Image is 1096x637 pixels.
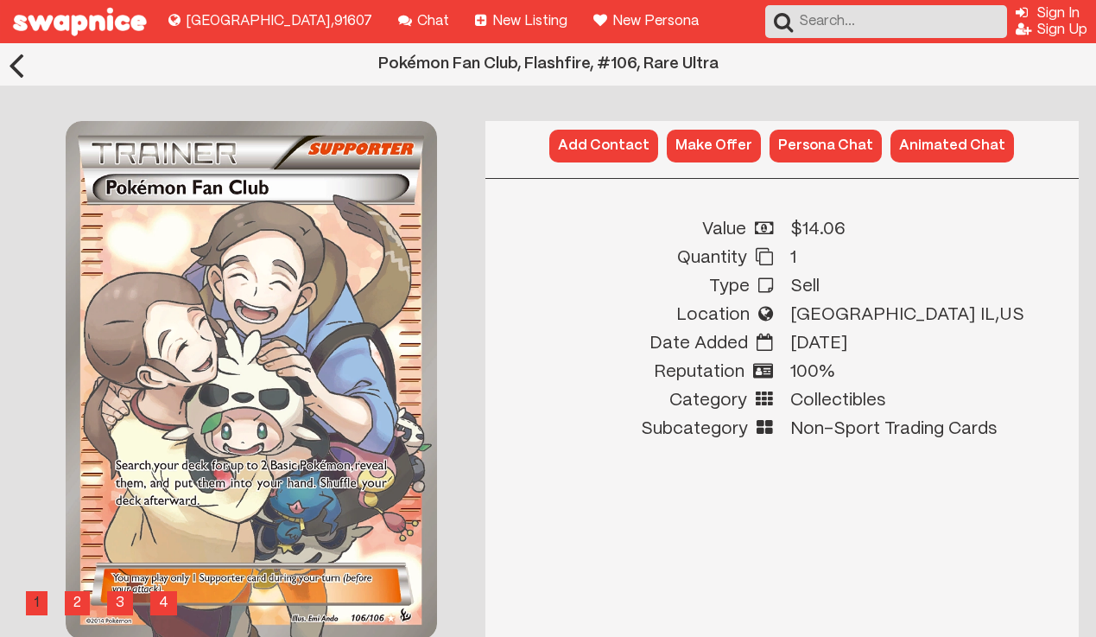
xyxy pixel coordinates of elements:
div: Subcategory [485,419,774,439]
div: Non-Sport Trading Cards [790,419,1079,439]
div: Category [485,391,774,411]
div: 4 [150,591,177,615]
button: Make Offer [667,130,761,162]
span: Explore new places to buy, sell, and swap! [168,43,169,44]
div: Value [485,220,774,239]
button: Add Contact [549,130,658,162]
div: $ 14.06 [790,220,1079,239]
div: Type [485,277,774,296]
span: Chat with your friends! [398,43,399,44]
button: Persona Chat [770,130,882,162]
div: Reputation [485,362,774,382]
button: Animated Chat [890,130,1014,162]
div: [GEOGRAPHIC_DATA] IL , US [790,305,1079,325]
div: Date Added [485,334,774,354]
div: 2 [65,591,90,615]
div: Sell [790,277,1079,296]
a: Register for an account to start buying, selling, and swapping [DATE]!Sign Up [1016,23,1087,36]
div: 3 [107,591,133,615]
div: Quantity [485,248,774,268]
div: 1 [790,248,1079,268]
div: 1 [26,591,48,615]
a: Log in to have fun with your Swapnice account!Sign In [1016,7,1080,20]
span: Register for an account to start buying, selling, and swapping [DATE]! [1016,43,1017,44]
div: Location [485,305,774,325]
div: [DATE] [790,334,1079,354]
span: Create a new listing for an item. [475,43,476,44]
div: Collectibles [790,391,1079,411]
h1: Pokémon Fan Club, Flashfire, #106, Rare Ultra [110,43,986,80]
input: Search... [765,5,1007,38]
div: 100% [790,362,1079,382]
